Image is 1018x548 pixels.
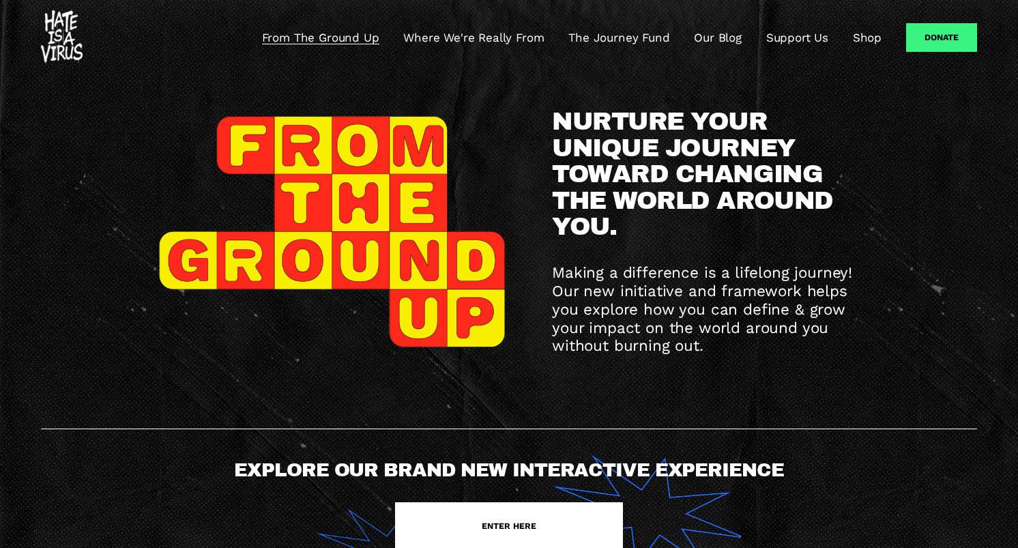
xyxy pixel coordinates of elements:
[552,108,840,240] span: NURTURE YOUR UNIQUE JOURNEY TOWARD CHANGING THE WORLD AROUND YOU.
[41,10,83,65] img: #HATEISAVIRUS
[552,263,858,354] span: Making a difference is a lifelong journey! Our new initiative and framework helps you explore how...
[853,29,882,46] a: Shop
[403,29,544,46] a: Where We're Really From
[906,23,977,52] a: Donate
[159,461,860,481] h4: EXPLORE OUR BRAND NEW INTERACTIVE EXPERIENCE
[262,29,379,46] a: From The Ground Up
[568,29,669,46] a: The Journey Fund
[766,29,828,46] a: Support Us
[694,29,742,46] a: Our Blog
